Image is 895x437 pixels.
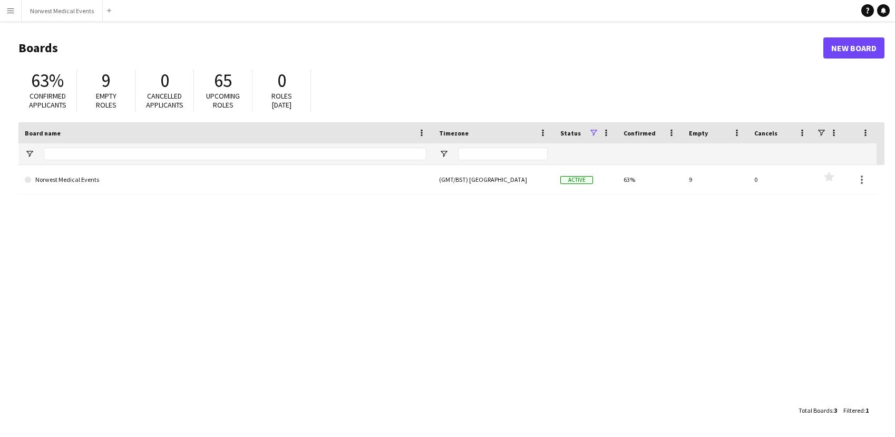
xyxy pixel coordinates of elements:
span: 0 [277,69,286,92]
span: 3 [834,406,837,414]
div: 9 [683,165,748,194]
h1: Boards [18,40,823,56]
span: Filtered [843,406,864,414]
span: 9 [102,69,111,92]
input: Timezone Filter Input [458,148,548,160]
div: (GMT/BST) [GEOGRAPHIC_DATA] [433,165,554,194]
span: 1 [865,406,869,414]
span: Empty roles [96,91,116,110]
span: 63% [31,69,64,92]
span: Confirmed [624,129,656,137]
span: Total Boards [799,406,832,414]
span: Confirmed applicants [29,91,66,110]
span: Board name [25,129,61,137]
span: Upcoming roles [206,91,240,110]
span: 0 [160,69,169,92]
button: Open Filter Menu [25,149,34,159]
span: Roles [DATE] [271,91,292,110]
button: Norwest Medical Events [22,1,103,21]
span: Empty [689,129,708,137]
input: Board name Filter Input [44,148,426,160]
div: 0 [748,165,813,194]
span: 65 [214,69,232,92]
span: Cancelled applicants [146,91,183,110]
a: New Board [823,37,884,59]
span: Status [560,129,581,137]
span: Timezone [439,129,469,137]
div: : [799,400,837,421]
span: Active [560,176,593,184]
div: : [843,400,869,421]
button: Open Filter Menu [439,149,449,159]
div: 63% [617,165,683,194]
span: Cancels [754,129,777,137]
a: Norwest Medical Events [25,165,426,195]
